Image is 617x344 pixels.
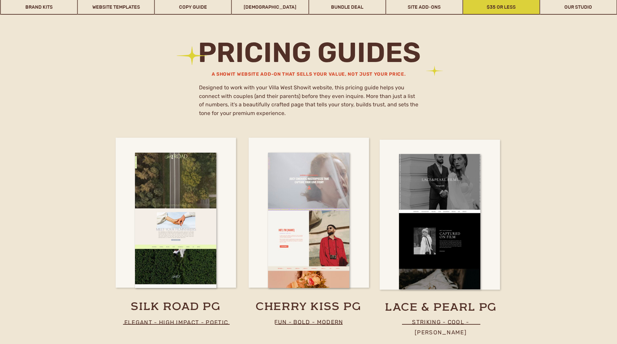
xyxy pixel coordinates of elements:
h2: Designed to [150,60,315,84]
h2: Designed to work with your Villa West Showit website, this pricing guide helps you connect with c... [199,83,419,115]
a: lace & pearl pg [375,301,507,315]
a: silk road pg [119,300,232,315]
h2: Built to perform [150,46,315,61]
h2: stand out [144,82,321,114]
p: elegant - high impact - poetic [118,317,235,326]
h3: A Showit website add-on that sells your value, not just your price. [211,71,407,79]
p: striking - COOL - [PERSON_NAME] [393,317,489,326]
a: cherry kiss pg [240,300,377,315]
h2: pricing guides [172,40,446,69]
p: Fun - Bold - Modern [261,317,357,326]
